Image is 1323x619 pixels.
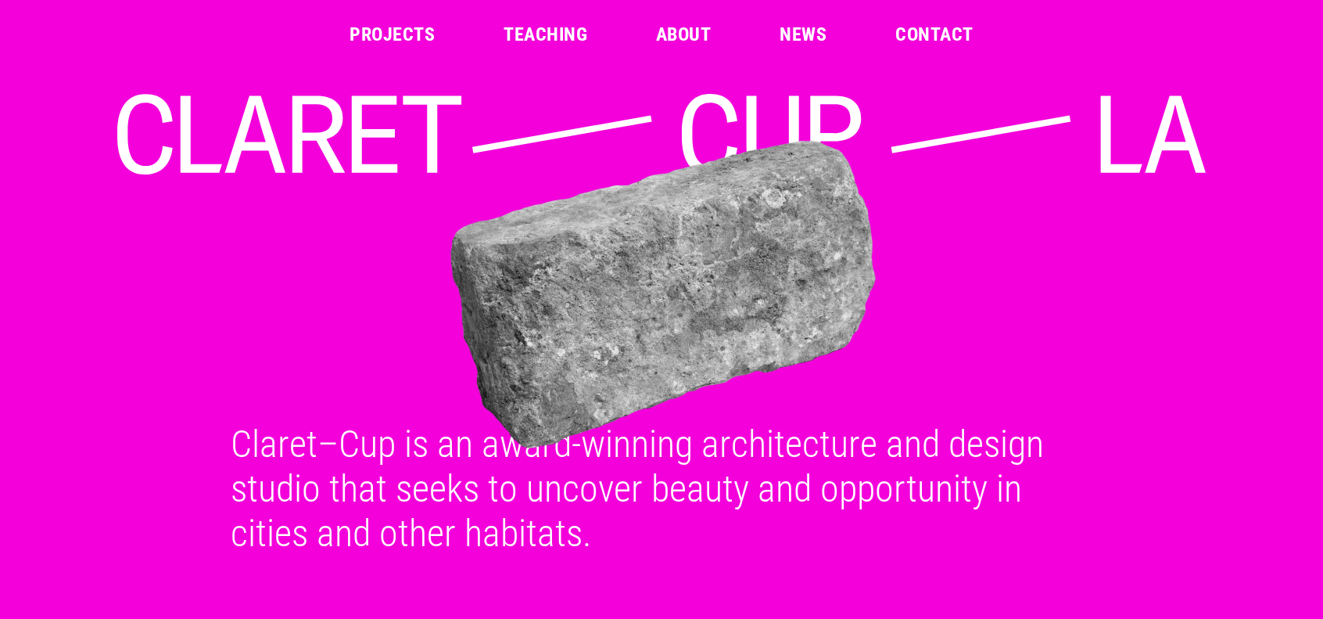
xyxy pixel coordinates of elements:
[350,25,435,44] a: Projects
[780,25,826,44] a: News
[113,139,1214,449] img: Old Brick
[656,25,711,44] a: About
[895,25,973,44] a: Contact
[350,25,973,44] nav: Main Menu
[212,422,1111,556] div: Claret–Cup is an award-winning architecture and design studio that seeks to uncover beauty and op...
[504,25,587,44] a: Teaching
